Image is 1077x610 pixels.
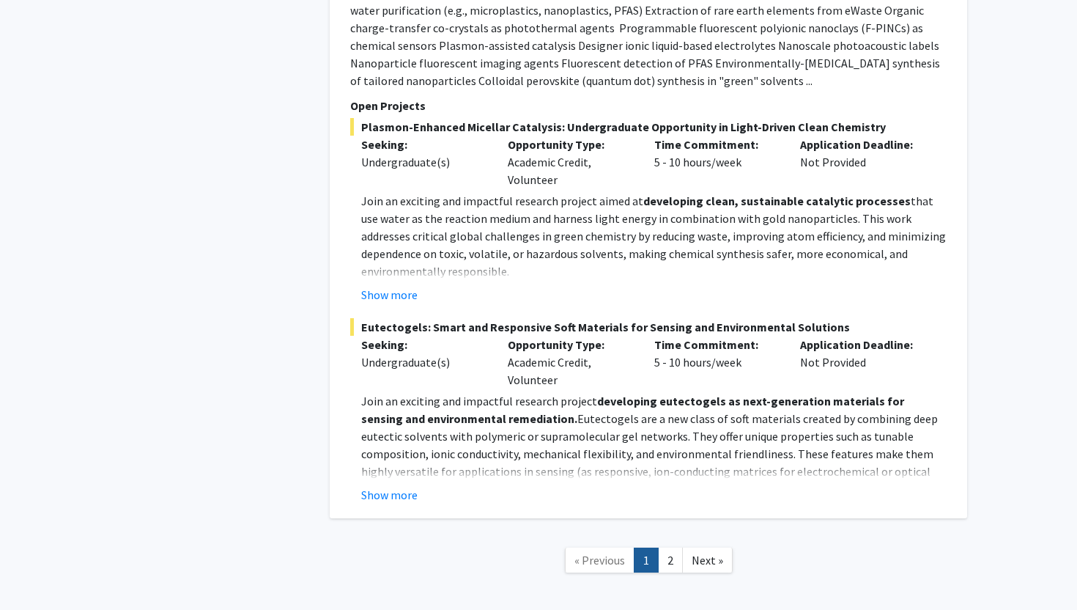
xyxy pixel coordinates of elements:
[361,153,486,171] div: Undergraduate(s)
[350,97,947,114] p: Open Projects
[658,548,683,573] a: 2
[654,136,779,153] p: Time Commitment:
[361,392,947,551] p: Join an exciting and impactful research project Eutectogels are a new class of soft materials cre...
[574,553,625,567] span: « Previous
[789,336,936,389] div: Not Provided
[800,336,925,353] p: Application Deadline:
[361,192,947,280] p: Join an exciting and impactful research project aimed at that use water as the reaction medium an...
[11,544,62,599] iframe: Chat
[361,336,486,353] p: Seeking:
[361,136,486,153] p: Seeking:
[789,136,936,188] div: Not Provided
[508,336,632,353] p: Opportunity Type:
[800,136,925,153] p: Application Deadline:
[361,286,418,304] button: Show more
[682,548,733,573] a: Next
[643,336,790,389] div: 5 - 10 hours/week
[497,136,643,188] div: Academic Credit, Volunteer
[361,353,486,371] div: Undergraduate(s)
[508,136,632,153] p: Opportunity Type:
[654,336,779,353] p: Time Commitment:
[497,336,643,389] div: Academic Credit, Volunteer
[634,548,659,573] a: 1
[643,194,911,208] strong: developing clean, sustainable catalytic processes
[330,533,967,592] nav: Page navigation
[350,318,947,336] span: Eutectogels: Smart and Responsive Soft Materials for Sensing and Environmental Solutions
[643,136,790,188] div: 5 - 10 hours/week
[565,548,634,573] a: Previous Page
[361,394,904,426] strong: developing eutectogels as next-generation materials for sensing and environmental remediation.
[692,553,723,567] span: Next »
[361,486,418,504] button: Show more
[350,118,947,136] span: Plasmon-Enhanced Micellar Catalysis: Undergraduate Opportunity in Light-Driven Clean Chemistry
